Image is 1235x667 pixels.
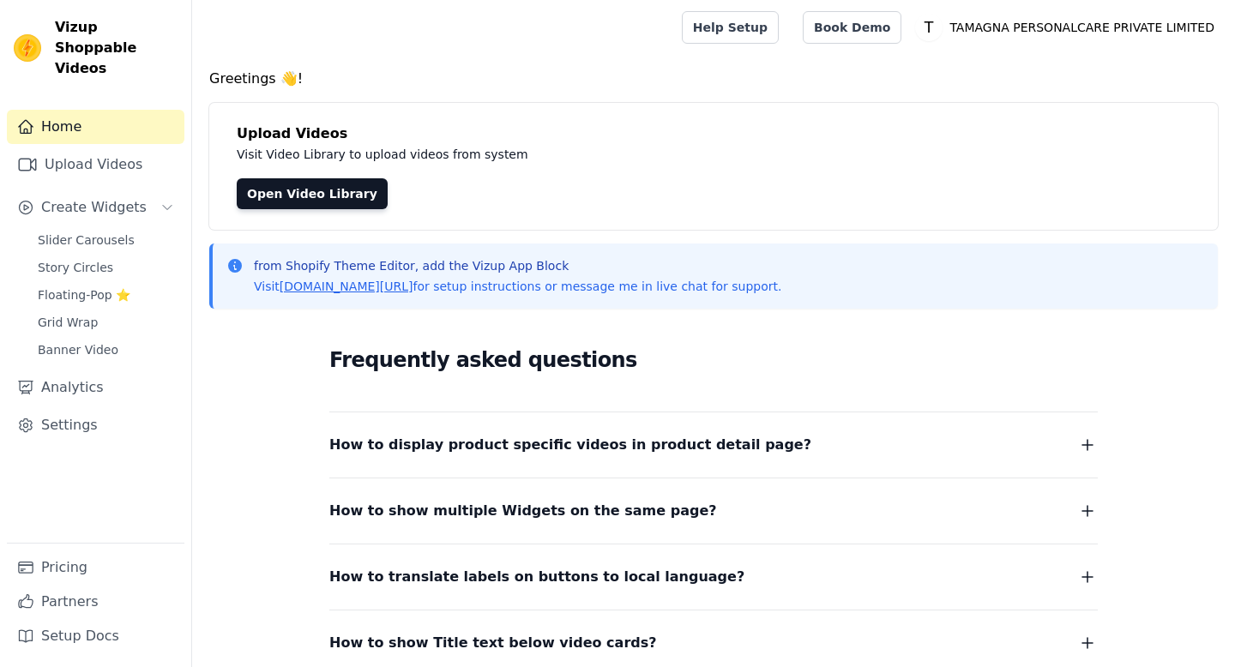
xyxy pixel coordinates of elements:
[7,585,184,619] a: Partners
[7,147,184,182] a: Upload Videos
[7,370,184,405] a: Analytics
[38,286,130,303] span: Floating-Pop ⭐
[254,257,781,274] p: from Shopify Theme Editor, add the Vizup App Block
[329,631,1098,655] button: How to show Title text below video cards?
[7,619,184,653] a: Setup Docs
[329,565,744,589] span: How to translate labels on buttons to local language?
[7,408,184,442] a: Settings
[280,279,413,293] a: [DOMAIN_NAME][URL]
[38,231,135,249] span: Slider Carousels
[7,190,184,225] button: Create Widgets
[7,110,184,144] a: Home
[237,123,1190,144] h4: Upload Videos
[55,17,178,79] span: Vizup Shoppable Videos
[14,34,41,62] img: Vizup
[209,69,1218,89] h4: Greetings 👋!
[803,11,901,44] a: Book Demo
[38,314,98,331] span: Grid Wrap
[329,499,1098,523] button: How to show multiple Widgets on the same page?
[329,433,811,457] span: How to display product specific videos in product detail page?
[329,499,717,523] span: How to show multiple Widgets on the same page?
[329,433,1098,457] button: How to display product specific videos in product detail page?
[27,283,184,307] a: Floating-Pop ⭐
[38,259,113,276] span: Story Circles
[27,310,184,334] a: Grid Wrap
[329,565,1098,589] button: How to translate labels on buttons to local language?
[27,255,184,279] a: Story Circles
[924,19,934,36] text: T
[254,278,781,295] p: Visit for setup instructions or message me in live chat for support.
[915,12,1221,43] button: T TAMAGNA PERSONALCARE PRIVATE LIMITED
[682,11,779,44] a: Help Setup
[237,144,1005,165] p: Visit Video Library to upload videos from system
[27,338,184,362] a: Banner Video
[41,197,147,218] span: Create Widgets
[329,343,1098,377] h2: Frequently asked questions
[27,228,184,252] a: Slider Carousels
[943,12,1221,43] p: TAMAGNA PERSONALCARE PRIVATE LIMITED
[329,631,657,655] span: How to show Title text below video cards?
[7,550,184,585] a: Pricing
[38,341,118,358] span: Banner Video
[237,178,388,209] a: Open Video Library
